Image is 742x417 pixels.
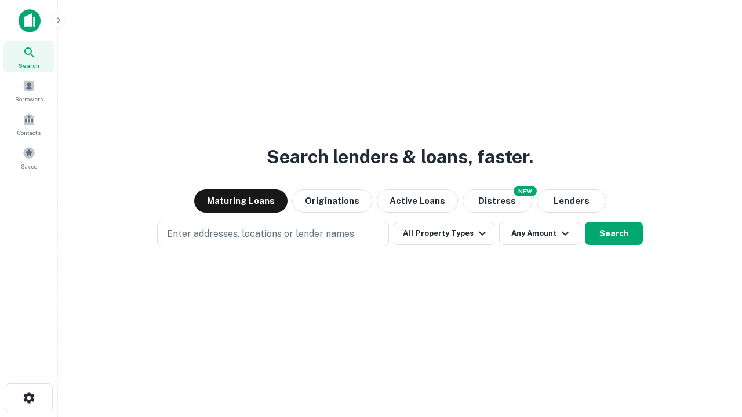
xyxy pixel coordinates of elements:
[267,143,533,171] h3: Search lenders & loans, faster.
[3,108,54,140] a: Contacts
[21,162,38,171] span: Saved
[3,142,54,173] a: Saved
[157,222,389,246] button: Enter addresses, locations or lender names
[15,94,43,104] span: Borrowers
[537,189,606,213] button: Lenders
[292,189,372,213] button: Originations
[394,222,494,245] button: All Property Types
[514,186,537,196] div: NEW
[19,9,41,32] img: capitalize-icon.png
[19,61,39,70] span: Search
[463,189,532,213] button: Search distressed loans with lien and other non-mortgage details.
[585,222,643,245] button: Search
[167,227,354,241] p: Enter addresses, locations or lender names
[194,189,288,213] button: Maturing Loans
[17,128,41,137] span: Contacts
[377,189,458,213] button: Active Loans
[3,41,54,72] a: Search
[499,222,580,245] button: Any Amount
[3,75,54,106] a: Borrowers
[684,324,742,380] iframe: Chat Widget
